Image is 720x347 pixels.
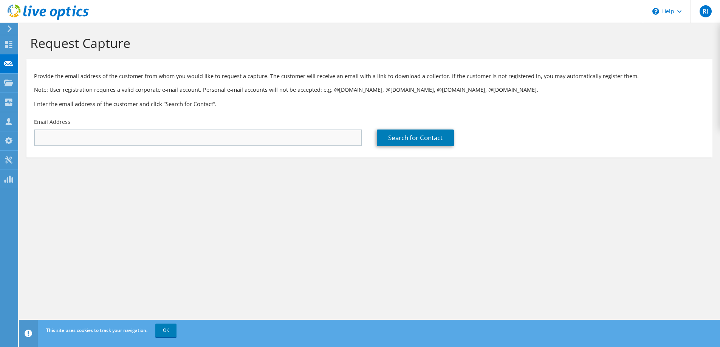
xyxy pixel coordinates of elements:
[34,100,705,108] h3: Enter the email address of the customer and click “Search for Contact”.
[34,86,705,94] p: Note: User registration requires a valid corporate e-mail account. Personal e-mail accounts will ...
[652,8,659,15] svg: \n
[155,324,177,337] a: OK
[377,130,454,146] a: Search for Contact
[30,35,705,51] h1: Request Capture
[700,5,712,17] span: RI
[34,118,70,126] label: Email Address
[46,327,147,333] span: This site uses cookies to track your navigation.
[34,72,705,80] p: Provide the email address of the customer from whom you would like to request a capture. The cust...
